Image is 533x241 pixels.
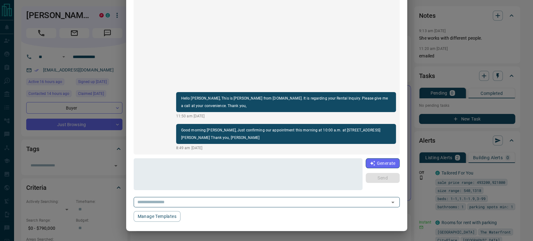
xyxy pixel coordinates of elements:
p: 11:50 am [DATE] [176,113,396,119]
button: Open [388,198,397,207]
p: Good morning [PERSON_NAME], Just confirming our appointment this morning at 10:00 a.m. at [STREET... [181,126,391,141]
p: 8:49 am [DATE] [176,145,396,151]
button: Manage Templates [134,211,180,222]
p: Hello [PERSON_NAME], This is [PERSON_NAME] from [DOMAIN_NAME]. It is regarding your Rental Inquir... [181,95,391,110]
button: Generate [366,158,399,168]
